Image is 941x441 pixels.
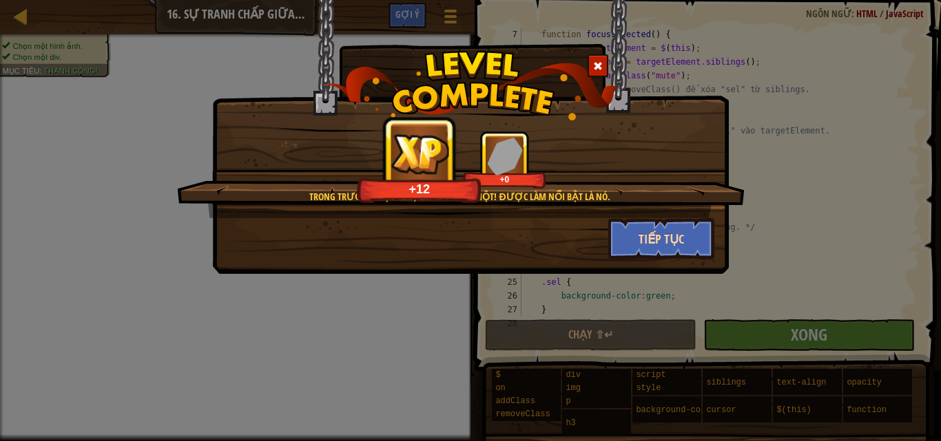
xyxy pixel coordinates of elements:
div: +12 [361,181,478,197]
button: Tiếp tục [608,218,715,259]
img: reward_icon_xp.png [391,133,449,174]
div: Trong trường hợp này, chỉ có thể có một! Được làm nổi bật là nó. [242,190,677,204]
img: reward_icon_gems.png [487,137,523,175]
div: +0 [466,174,544,184]
img: level_complete.png [323,51,619,120]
